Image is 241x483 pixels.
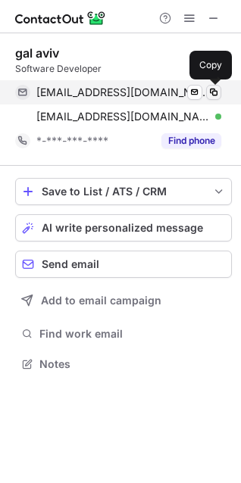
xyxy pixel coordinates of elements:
[15,354,232,375] button: Notes
[15,62,232,76] div: Software Developer
[15,287,232,314] button: Add to email campaign
[42,258,99,270] span: Send email
[15,9,106,27] img: ContactOut v5.3.10
[36,86,210,99] span: [EMAIL_ADDRESS][DOMAIN_NAME]
[39,357,226,371] span: Notes
[15,178,232,205] button: save-profile-one-click
[15,251,232,278] button: Send email
[41,294,161,307] span: Add to email campaign
[39,327,226,341] span: Find work email
[15,45,59,61] div: gal aviv
[161,133,221,148] button: Reveal Button
[36,110,210,123] span: [EMAIL_ADDRESS][DOMAIN_NAME]
[42,185,205,198] div: Save to List / ATS / CRM
[15,214,232,241] button: AI write personalized message
[42,222,203,234] span: AI write personalized message
[15,323,232,344] button: Find work email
